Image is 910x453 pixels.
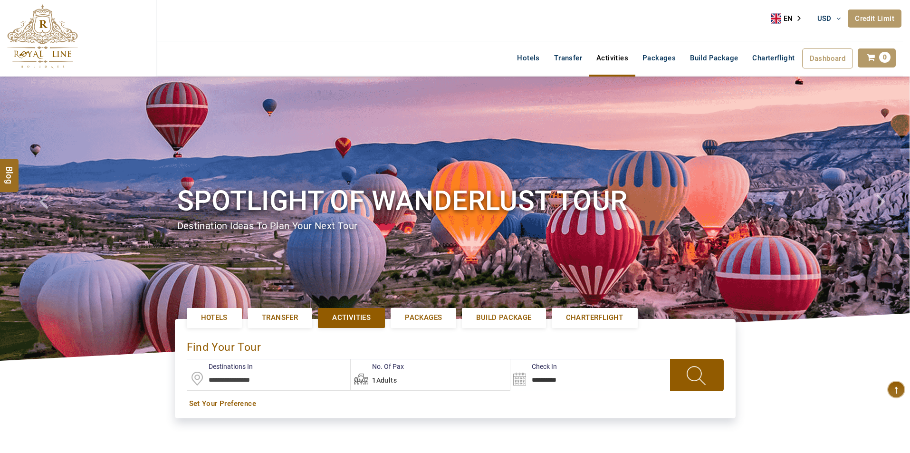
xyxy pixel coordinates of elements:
[351,362,404,371] label: No. Of Pax
[201,313,228,323] span: Hotels
[510,362,557,371] label: Check In
[683,48,745,67] a: Build Package
[476,313,531,323] span: Build Package
[372,376,397,384] span: 1Adults
[848,10,901,28] a: Credit Limit
[752,54,795,62] span: Charterflight
[391,308,456,328] a: Packages
[318,308,385,328] a: Activities
[635,48,683,67] a: Packages
[858,48,896,67] a: 0
[879,52,891,63] span: 0
[817,14,832,23] span: USD
[405,313,442,323] span: Packages
[771,11,807,26] div: Language
[547,48,589,67] a: Transfer
[332,313,371,323] span: Activities
[187,362,253,371] label: Destinations In
[771,11,807,26] a: EN
[248,308,312,328] a: Transfer
[810,54,846,63] span: Dashboard
[566,313,623,323] span: Charterflight
[771,11,807,26] aside: Language selected: English
[745,48,802,67] a: Charterflight
[3,166,16,174] span: Blog
[589,48,635,67] a: Activities
[7,4,78,68] img: The Royal Line Holidays
[462,308,546,328] a: Build Package
[187,331,724,359] div: find your Tour
[262,313,298,323] span: Transfer
[187,308,242,328] a: Hotels
[552,308,638,328] a: Charterflight
[189,399,721,409] a: Set Your Preference
[510,48,546,67] a: Hotels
